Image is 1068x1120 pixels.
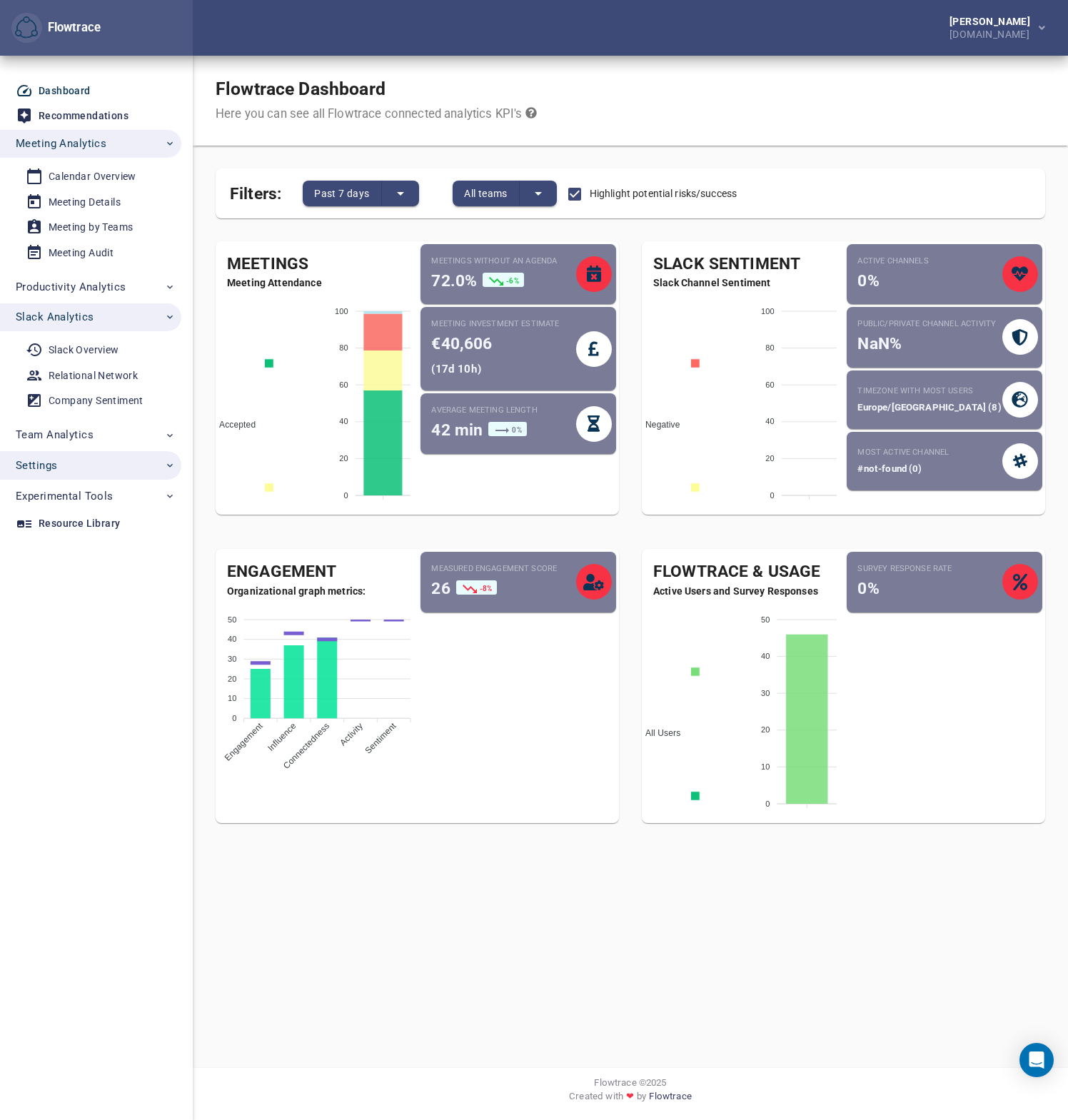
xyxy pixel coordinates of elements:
span: -6% [506,276,518,284]
div: Slack Overview [49,341,119,359]
span: Highlight potential risks/success [590,186,737,201]
span: -8% [480,585,492,592]
tspan: 50 [228,615,237,623]
span: 26 [432,579,450,598]
button: All teams [453,181,520,206]
span: by [637,1089,646,1109]
tspan: 40 [228,635,237,643]
tspan: 60 [339,380,348,389]
tspan: 10 [761,762,770,771]
span: 0% [512,426,521,434]
tspan: 20 [339,454,348,463]
div: Recommendations [39,107,129,125]
tspan: 0 [232,714,236,722]
tspan: 80 [339,343,348,352]
tspan: 80 [765,343,775,352]
tspan: 30 [228,655,237,663]
tspan: 100 [761,307,775,316]
span: All Users [635,728,680,738]
tspan: 40 [339,418,348,426]
tspan: 40 [765,418,775,426]
tspan: 0 [344,491,348,500]
small: Meeting investment estimate [432,318,576,330]
span: 0% [857,271,879,291]
small: Most active channel [857,447,1002,458]
div: Flowtrace [42,19,101,36]
div: Slack Sentiment [642,253,843,276]
div: Open Intercom Messenger [1019,1043,1054,1077]
tspan: Influence [266,720,298,752]
span: €40,606 [432,334,493,353]
span: Meeting Attendance [216,276,417,290]
h1: Flowtrace Dashboard [216,79,537,100]
tspan: Sentiment [363,720,398,755]
tspan: Activity [338,721,365,748]
tspan: Engagement [223,720,265,762]
span: Active Users and Survey Responses [642,584,843,598]
small: Meetings without an agenda [432,256,576,267]
span: All teams [464,185,508,202]
div: Meeting Details [49,193,121,211]
span: Experimental Tools [16,487,114,505]
div: Flowtrace [11,13,101,44]
span: Past 7 days [314,185,369,202]
tspan: 100 [335,307,348,316]
tspan: 20 [228,674,237,682]
span: Slack Channel Sentiment [642,276,843,290]
span: Productivity Analytics [16,278,126,296]
span: Slack Analytics [16,308,94,326]
div: split button [303,181,418,206]
span: Settings [16,456,57,475]
div: Created with [204,1089,1057,1109]
span: ❤ [623,1089,637,1103]
tspan: 20 [761,725,770,734]
small: Public/private Channel Activity [857,318,1002,330]
span: ( 17d 10h ) [432,363,481,375]
tspan: 50 [761,615,770,623]
span: Accepted [208,420,256,430]
span: NaN% [857,334,902,353]
small: Active Channels [857,256,1002,267]
div: Meetings [216,253,417,276]
tspan: 0 [765,799,770,807]
span: Flowtrace © 2025 [594,1076,666,1089]
div: Flowtrace & Usage [642,560,843,584]
div: Meeting Audit [49,244,114,262]
tspan: Connectedness [281,721,331,771]
tspan: 40 [761,652,770,660]
span: Europe/[GEOGRAPHIC_DATA] (8) [857,402,1001,413]
span: Meeting Analytics [16,134,106,153]
small: Timezone with most users [857,385,1002,397]
span: Organizational graph metrics: [216,584,417,598]
small: Average meeting length [432,405,576,416]
span: 0% [857,579,879,598]
img: Flowtrace [15,16,38,39]
button: Flowtrace [11,13,42,44]
small: Measured Engagement Score [432,563,576,575]
div: [PERSON_NAME] [949,16,1036,26]
tspan: 10 [228,694,237,702]
div: split button [453,181,557,206]
div: Engagement [216,560,417,584]
a: Flowtrace [649,1089,691,1109]
tspan: 60 [765,380,775,389]
div: Here you can see all Flowtrace connected analytics KPI's [216,106,537,123]
span: 72.0% [432,271,478,291]
div: Dashboard [39,82,91,100]
button: Past 7 days [303,181,381,206]
tspan: 30 [761,689,770,697]
tspan: 20 [765,454,775,463]
small: Survey Response Rate [857,563,1002,575]
span: Filters: [230,176,281,206]
span: Negative [635,420,680,430]
div: Company Sentiment [49,392,143,410]
div: Meeting by Teams [49,218,133,236]
span: 42 min [432,420,483,440]
div: [DOMAIN_NAME] [949,26,1036,39]
button: [PERSON_NAME][DOMAIN_NAME] [927,12,1057,44]
div: Relational Network [49,367,138,385]
span: #not-found (0) [857,463,922,474]
div: Resource Library [39,515,120,533]
span: Team Analytics [16,425,94,444]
